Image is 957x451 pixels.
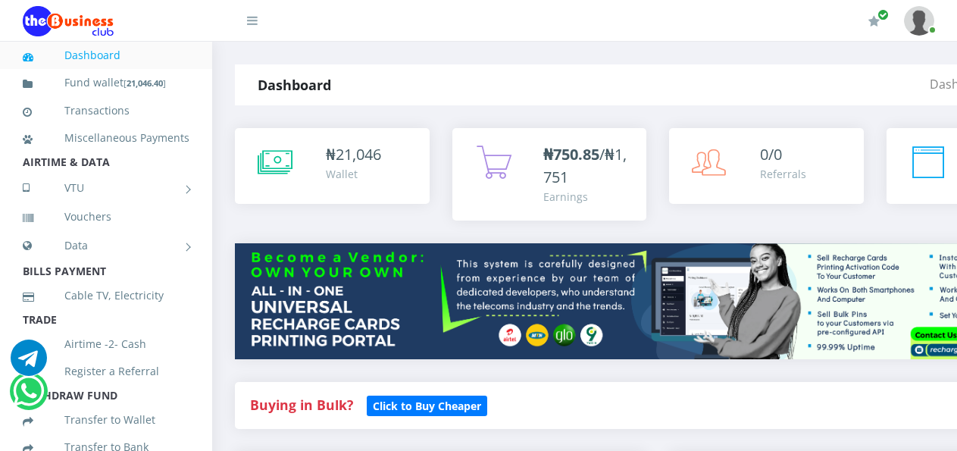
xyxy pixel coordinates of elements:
a: Click to Buy Cheaper [367,396,487,414]
span: Renew/Upgrade Subscription [877,9,889,20]
span: 21,046 [336,144,381,164]
img: User [904,6,934,36]
img: Logo [23,6,114,36]
strong: Buying in Bulk? [250,396,353,414]
a: Register a Referral [23,354,189,389]
span: /₦1,751 [543,144,627,187]
a: Airtime -2- Cash [23,327,189,362]
a: ₦21,046 Wallet [235,128,430,204]
a: Transfer to Wallet [23,402,189,437]
div: Wallet [326,166,381,182]
a: Dashboard [23,38,189,73]
a: Miscellaneous Payments [23,121,189,155]
strong: Dashboard [258,76,331,94]
a: Data [23,227,189,265]
a: VTU [23,169,189,207]
a: Fund wallet[21,046.40] [23,65,189,101]
a: ₦750.85/₦1,751 Earnings [452,128,647,221]
i: Renew/Upgrade Subscription [868,15,880,27]
a: Chat for support [13,384,44,409]
a: Transactions [23,93,189,128]
a: Cable TV, Electricity [23,278,189,313]
a: 0/0 Referrals [669,128,864,204]
small: [ ] [124,77,166,89]
div: ₦ [326,143,381,166]
div: Referrals [760,166,806,182]
span: 0/0 [760,144,782,164]
a: Chat for support [11,351,47,376]
b: 21,046.40 [127,77,163,89]
a: Vouchers [23,199,189,234]
b: ₦750.85 [543,144,599,164]
div: Earnings [543,189,632,205]
b: Click to Buy Cheaper [373,399,481,413]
